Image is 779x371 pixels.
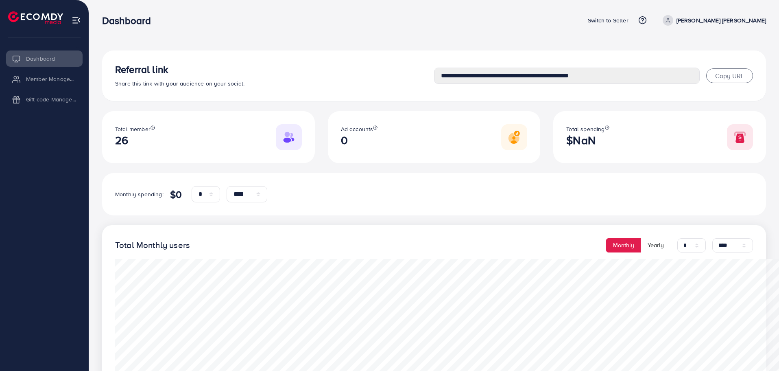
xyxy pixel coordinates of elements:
[727,124,753,150] img: Responsive image
[341,125,373,133] span: Ad accounts
[72,15,81,25] img: menu
[588,15,628,25] p: Switch to Seller
[715,71,744,80] span: Copy URL
[606,238,641,252] button: Monthly
[676,15,766,25] p: [PERSON_NAME] [PERSON_NAME]
[115,240,190,250] h4: Total Monthly users
[115,64,434,75] h3: Referral link
[102,15,157,26] h3: Dashboard
[115,125,151,133] span: Total member
[641,238,671,252] button: Yearly
[341,134,378,147] h2: 0
[566,134,609,147] h2: $NaN
[115,189,164,199] p: Monthly spending:
[659,15,766,26] a: [PERSON_NAME] [PERSON_NAME]
[115,79,244,88] span: Share this link with your audience on your social.
[115,134,155,147] h2: 26
[501,124,527,150] img: Responsive image
[276,124,302,150] img: Responsive image
[566,125,604,133] span: Total spending
[8,11,63,24] img: logo
[170,189,182,200] h4: $0
[706,68,753,83] button: Copy URL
